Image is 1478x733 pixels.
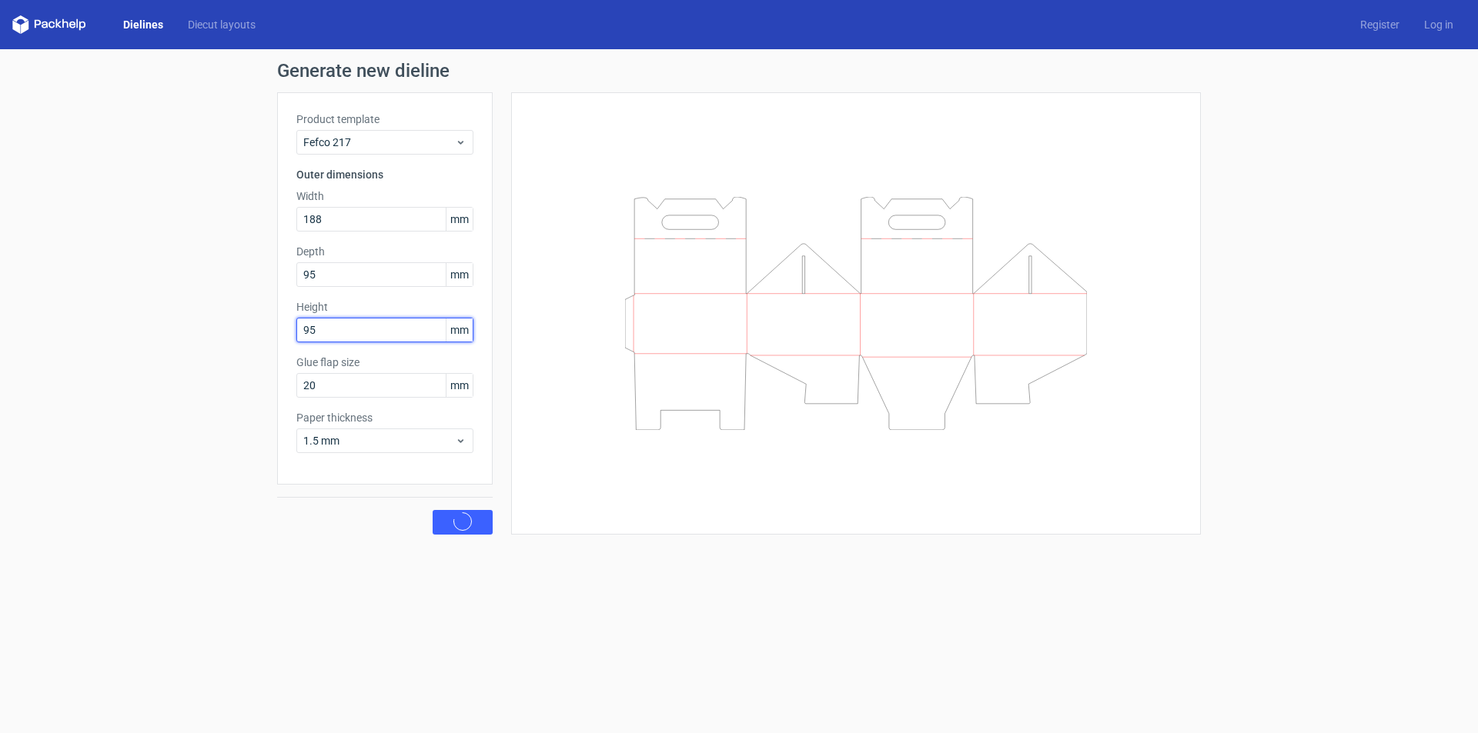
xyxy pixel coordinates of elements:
[296,299,473,315] label: Height
[176,17,268,32] a: Diecut layouts
[296,244,473,259] label: Depth
[446,263,473,286] span: mm
[446,374,473,397] span: mm
[277,62,1201,80] h1: Generate new dieline
[296,355,473,370] label: Glue flap size
[296,410,473,425] label: Paper thickness
[1412,17,1466,32] a: Log in
[446,208,473,231] span: mm
[296,188,473,204] label: Width
[111,17,176,32] a: Dielines
[303,135,455,150] span: Fefco 217
[296,167,473,182] h3: Outer dimensions
[446,318,473,342] span: mm
[296,112,473,127] label: Product template
[303,433,455,448] span: 1.5 mm
[1348,17,1412,32] a: Register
